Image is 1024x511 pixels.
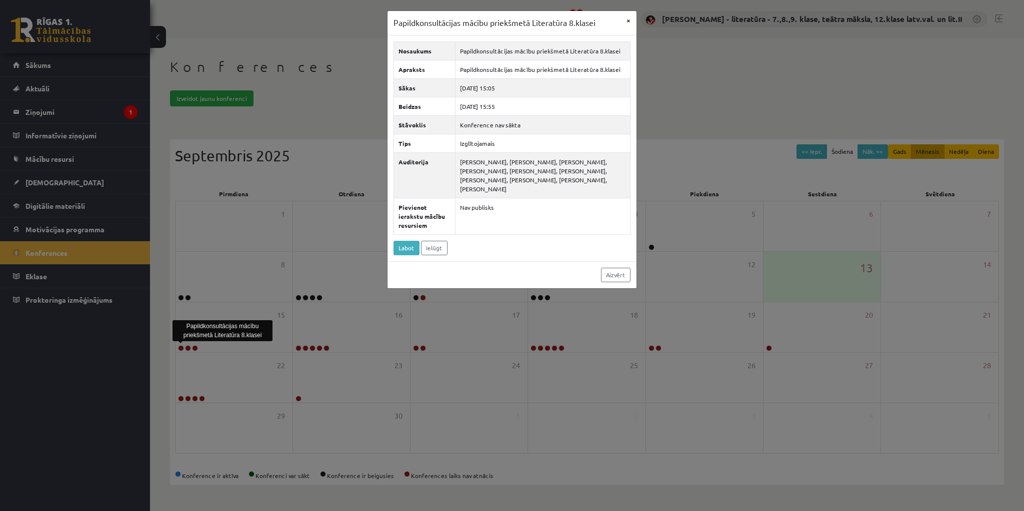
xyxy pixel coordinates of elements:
td: [PERSON_NAME], [PERSON_NAME], [PERSON_NAME], [PERSON_NAME], [PERSON_NAME], [PERSON_NAME], [PERSON... [455,152,630,198]
th: Pievienot ierakstu mācību resursiem [394,198,455,234]
th: Tips [394,134,455,152]
th: Auditorija [394,152,455,198]
td: Izglītojamais [455,134,630,152]
a: Ielūgt [421,241,447,255]
td: Nav publisks [455,198,630,234]
td: [DATE] 15:55 [455,97,630,115]
button: × [620,11,636,30]
a: Aizvērt [601,268,630,282]
td: Konference nav sākta [455,115,630,134]
th: Apraksts [394,60,455,78]
td: [DATE] 15:05 [455,78,630,97]
th: Stāvoklis [394,115,455,134]
h3: Papildkonsultācijas mācību priekšmetā Literatūra 8.klasei [393,17,595,29]
div: Papildkonsultācijas mācību priekšmetā Literatūra 8.klasei [172,320,272,341]
td: Papildkonsultācijas mācību priekšmetā Literatūra 8.klasei [455,60,630,78]
th: Beidzas [394,97,455,115]
td: Papildkonsultācijas mācību priekšmetā Literatūra 8.klasei [455,41,630,60]
th: Nosaukums [394,41,455,60]
a: Labot [393,241,419,255]
th: Sākas [394,78,455,97]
